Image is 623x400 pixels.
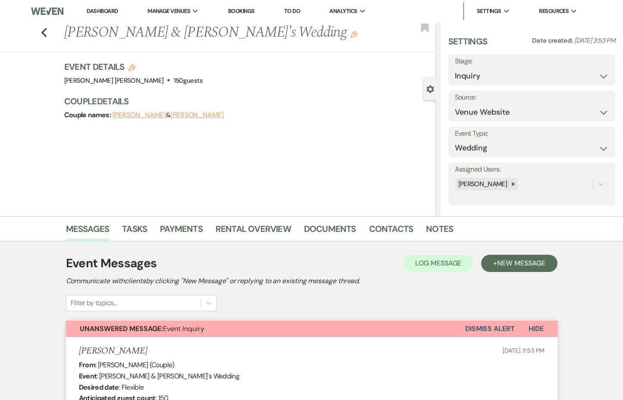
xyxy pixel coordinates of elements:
[66,276,557,286] h2: Communicate with clients by clicking "New Message" or replying to an existing message thread.
[539,7,569,16] span: Resources
[228,7,255,15] a: Bookings
[415,259,461,268] span: Log Message
[79,360,95,369] b: From
[284,7,300,15] a: To Do
[456,178,509,191] div: [PERSON_NAME]
[80,324,204,333] span: Event Inquiry
[66,222,110,241] a: Messages
[369,222,413,241] a: Contacts
[64,61,203,73] h3: Event Details
[497,259,545,268] span: New Message
[122,222,147,241] a: Tasks
[481,255,557,272] button: +New Message
[170,112,224,119] button: [PERSON_NAME]
[465,321,515,337] button: Dismiss Alert
[426,222,453,241] a: Notes
[426,84,434,93] button: Close lead details
[87,7,118,16] a: Dashboard
[64,76,164,85] span: [PERSON_NAME] [PERSON_NAME]
[455,128,609,140] label: Event Type:
[216,222,291,241] a: Rental Overview
[529,324,544,333] span: Hide
[455,55,609,68] label: Stage:
[329,7,357,16] span: Analytics
[113,111,224,119] span: &
[532,36,574,45] span: Date created:
[304,222,356,241] a: Documents
[79,372,97,381] b: Event
[66,254,157,272] h1: Event Messages
[515,321,557,337] button: Hide
[455,163,609,176] label: Assigned Users:
[455,91,609,104] label: Source:
[66,321,465,337] button: Unanswered Message:Event Inquiry
[351,30,357,38] button: Edit
[64,95,428,107] h3: Couple Details
[79,383,119,392] b: Desired date
[79,346,147,356] h5: [PERSON_NAME]
[574,36,615,45] span: [DATE] 3:53 PM
[448,35,488,54] h3: Settings
[477,7,501,16] span: Settings
[113,112,166,119] button: [PERSON_NAME]
[503,347,544,354] span: [DATE] 3:53 PM
[64,110,113,119] span: Couple names:
[403,255,473,272] button: Log Message
[160,222,203,241] a: Payments
[71,298,117,308] div: Filter by topics...
[147,7,190,16] span: Manage Venues
[174,76,203,85] span: 150 guests
[80,324,163,333] strong: Unanswered Message:
[64,22,358,43] h1: [PERSON_NAME] & [PERSON_NAME]'s Wedding
[31,2,63,20] img: Weven Logo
